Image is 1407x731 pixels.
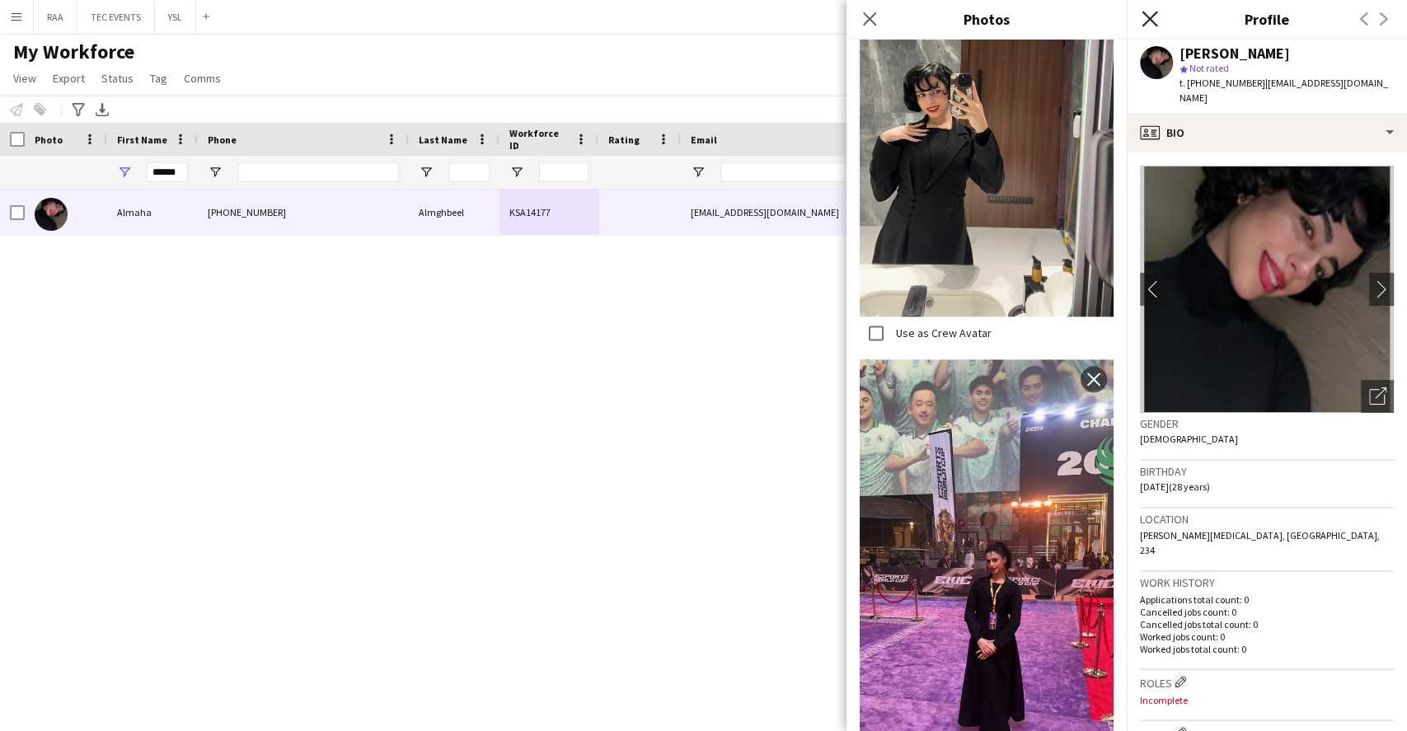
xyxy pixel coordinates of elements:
[13,40,134,64] span: My Workforce
[1140,464,1394,479] h3: Birthday
[720,162,1001,182] input: Email Filter Input
[509,127,569,152] span: Workforce ID
[68,100,88,119] app-action-btn: Advanced filters
[92,100,112,119] app-action-btn: Export XLSX
[208,165,223,180] button: Open Filter Menu
[35,134,63,146] span: Photo
[419,165,434,180] button: Open Filter Menu
[95,68,140,89] a: Status
[46,68,91,89] a: Export
[1180,77,1265,89] span: t. [PHONE_NUMBER]
[1140,575,1394,590] h3: Work history
[691,134,717,146] span: Email
[34,1,77,33] button: RAA
[1127,8,1407,30] h3: Profile
[237,162,399,182] input: Phone Filter Input
[143,68,174,89] a: Tag
[1140,630,1394,643] p: Worked jobs count: 0
[184,71,221,86] span: Comms
[1140,512,1394,527] h3: Location
[509,165,524,180] button: Open Filter Menu
[1180,46,1290,61] div: [PERSON_NAME]
[155,1,196,33] button: YSL
[419,134,467,146] span: Last Name
[117,134,167,146] span: First Name
[150,71,167,86] span: Tag
[847,8,1127,30] h3: Photos
[608,134,640,146] span: Rating
[1140,480,1210,493] span: [DATE] (28 years)
[1361,380,1394,413] div: Open photos pop-in
[1189,62,1229,74] span: Not rated
[1127,113,1407,152] div: Bio
[208,134,237,146] span: Phone
[893,326,992,340] label: Use as Crew Avatar
[1140,529,1380,556] span: [PERSON_NAME][MEDICAL_DATA], [GEOGRAPHIC_DATA], 234
[1180,77,1388,104] span: | [EMAIL_ADDRESS][DOMAIN_NAME]
[101,71,134,86] span: Status
[448,162,490,182] input: Last Name Filter Input
[35,198,68,231] img: Almaha Almghbeel
[1140,416,1394,431] h3: Gender
[117,165,132,180] button: Open Filter Menu
[13,71,36,86] span: View
[107,190,198,235] div: Almaha
[1140,694,1394,706] p: Incomplete
[681,190,1011,235] div: [EMAIL_ADDRESS][DOMAIN_NAME]
[1140,593,1394,606] p: Applications total count: 0
[499,190,598,235] div: KSA14177
[1140,606,1394,618] p: Cancelled jobs count: 0
[691,165,706,180] button: Open Filter Menu
[409,190,499,235] div: Almghbeel
[147,162,188,182] input: First Name Filter Input
[539,162,589,182] input: Workforce ID Filter Input
[1140,618,1394,630] p: Cancelled jobs total count: 0
[1140,166,1394,413] img: Crew avatar or photo
[77,1,155,33] button: TEC EVENTS
[177,68,227,89] a: Comms
[1140,673,1394,691] h3: Roles
[1140,643,1394,655] p: Worked jobs total count: 0
[7,68,43,89] a: View
[53,71,85,86] span: Export
[198,190,409,235] div: [PHONE_NUMBER]
[1140,433,1238,445] span: [DEMOGRAPHIC_DATA]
